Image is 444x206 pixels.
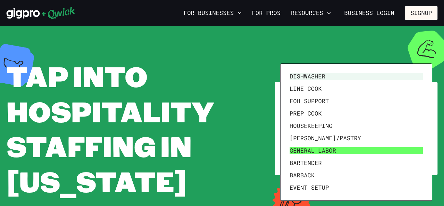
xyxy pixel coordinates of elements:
[287,157,425,169] li: Bartender
[287,70,425,83] li: Dishwasher
[287,132,425,144] li: [PERSON_NAME]/Pastry
[287,83,425,95] li: Line Cook
[287,169,425,182] li: Barback
[287,120,425,132] li: Housekeeping
[287,95,425,107] li: FOH Support
[287,144,425,157] li: General Labor
[287,182,425,194] li: Event Setup
[287,107,425,120] li: Prep Cook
